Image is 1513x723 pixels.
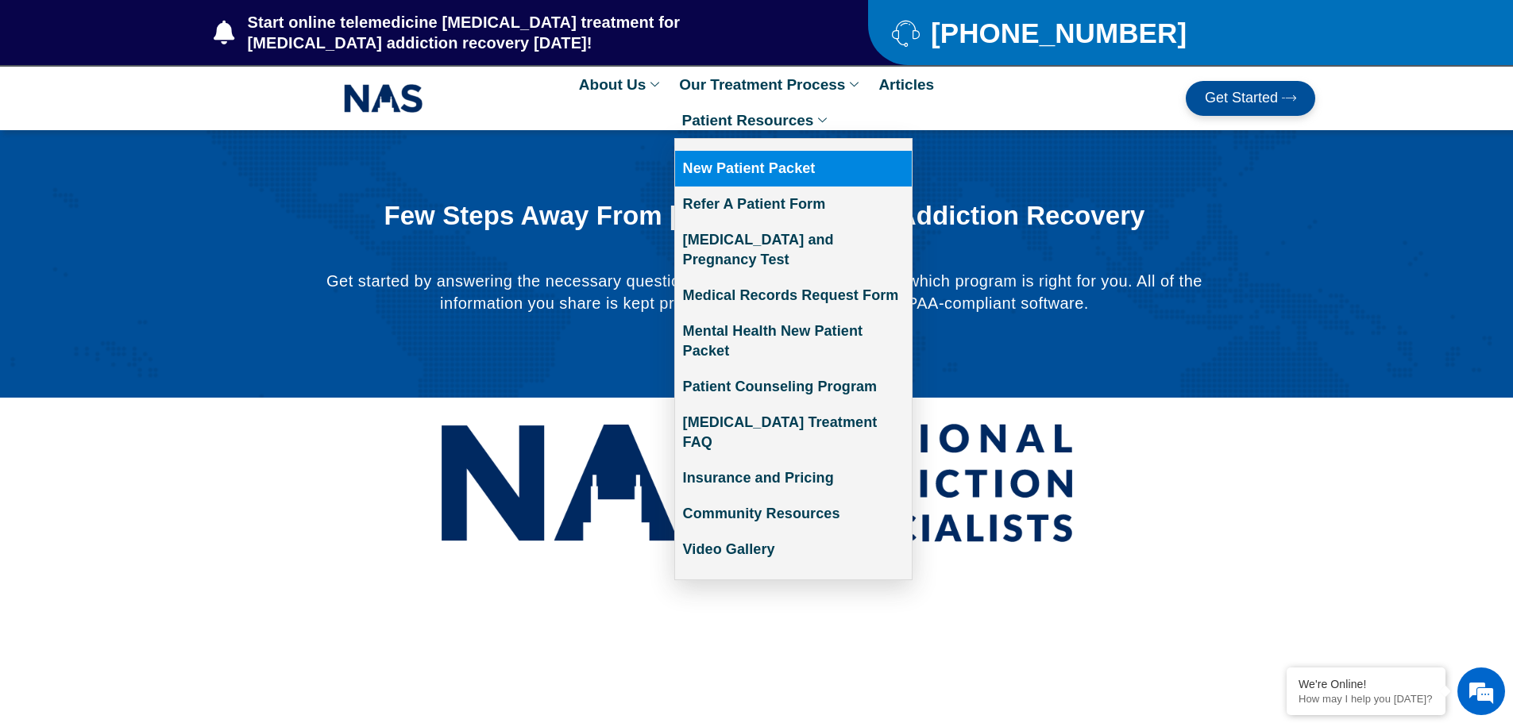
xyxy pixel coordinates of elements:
[675,222,912,278] a: [MEDICAL_DATA] and Pregnancy Test
[892,19,1276,47] a: [PHONE_NUMBER]
[870,67,942,102] a: Articles
[214,12,805,53] a: Start online telemedicine [MEDICAL_DATA] treatment for [MEDICAL_DATA] addiction recovery [DATE]!
[92,200,219,360] span: We're online!
[261,8,299,46] div: Minimize live chat window
[675,369,912,405] a: Patient Counseling Program
[439,406,1075,560] img: National Addiction Specialists
[675,278,912,313] a: Medical Records Request Form
[17,82,41,106] div: Navigation go back
[927,23,1187,43] span: [PHONE_NUMBER]
[675,187,912,222] a: Refer A Patient Form
[674,102,839,138] a: Patient Resources
[244,12,805,53] span: Start online telemedicine [MEDICAL_DATA] treatment for [MEDICAL_DATA] addiction recovery [DATE]!
[675,405,912,460] a: [MEDICAL_DATA] Treatment FAQ
[344,80,423,117] img: NAS_email_signature-removebg-preview.png
[106,83,291,104] div: Chat with us now
[1186,81,1315,116] a: Get Started
[675,313,912,369] a: Mental Health New Patient Packet
[675,460,912,496] a: Insurance and Pricing
[365,202,1164,230] h1: Few Steps Away From [MEDICAL_DATA] Addiction Recovery
[571,67,671,102] a: About Us
[675,532,912,567] a: Video Gallery
[1299,678,1434,690] div: We're Online!
[325,270,1203,314] p: Get started by answering the necessary questions below to help us determine which program is righ...
[1299,693,1434,705] p: How may I help you today?
[675,496,912,532] a: Community Resources
[8,433,303,489] textarea: Type your message and hit 'Enter'
[675,151,912,187] a: New Patient Packet
[1205,90,1278,106] span: Get Started
[671,67,870,102] a: Our Treatment Process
